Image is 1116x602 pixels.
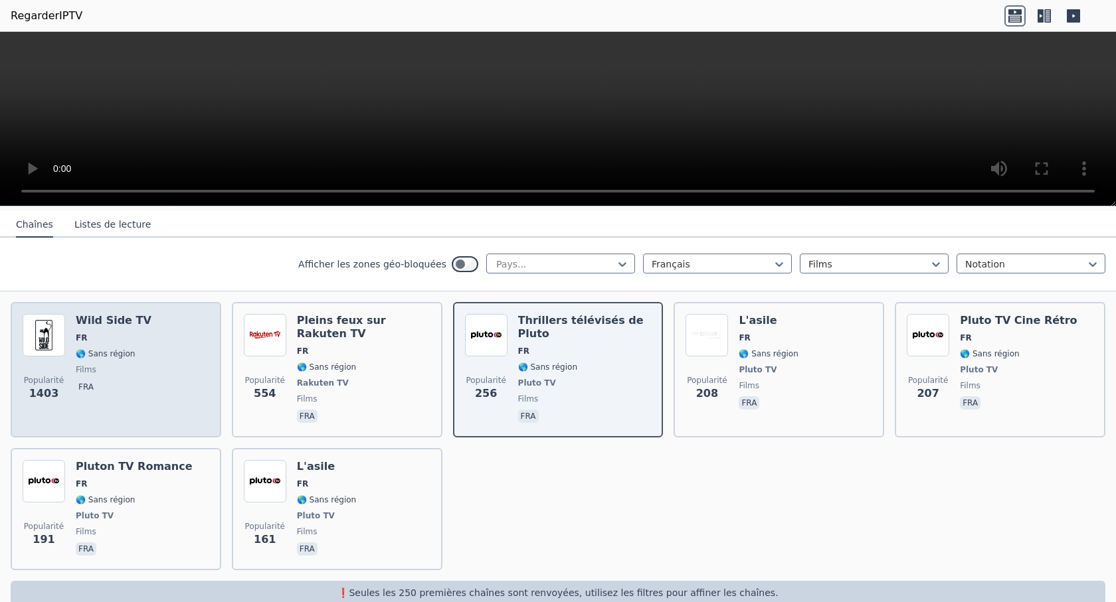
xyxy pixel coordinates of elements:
font: films [297,527,318,536]
font: 🌎 Sans région [518,362,577,372]
font: fra [300,544,315,554]
font: 🌎 Sans région [76,495,135,504]
font: fra [521,412,536,421]
img: The Asylum [686,314,728,356]
font: Afficher les zones géo-bloquées [298,259,446,269]
font: FR [739,333,750,342]
font: ❗️Seules les 250 premières chaînes sont renvoyées, utilisez les filtres pour affiner les chaînes. [337,587,778,598]
font: fra [963,398,978,408]
font: 1403 [29,387,59,400]
img: Pluto TV Romance [23,460,65,502]
font: fra [78,382,94,392]
font: fra [78,544,94,554]
font: Pluton TV Romance [76,460,193,473]
img: Pluto TV Thrillers [465,314,508,356]
font: FR [76,479,87,489]
font: films [739,381,759,390]
font: Pluto TV [739,365,777,374]
font: Pluto TV [76,511,114,520]
font: Popularité [687,376,727,385]
font: FR [960,333,971,342]
img: Wild Side TV [23,314,65,356]
font: RegarderIPTV [11,9,82,22]
font: Rakuten TV [297,378,349,388]
font: 256 [475,387,497,400]
font: 🌎 Sans région [739,349,798,358]
font: Listes de lecture [74,219,151,230]
font: 208 [696,387,718,400]
font: fra [300,412,315,421]
font: Wild Side TV [76,314,151,327]
font: Popularité [24,376,64,385]
font: Popularité [245,376,285,385]
button: Listes de lecture [74,212,151,238]
font: films [518,394,539,404]
font: FR [297,346,308,356]
font: 207 [917,387,939,400]
font: FR [297,479,308,489]
font: Chaînes [16,219,53,230]
font: Pluto TV [297,511,335,520]
font: 🌎 Sans région [297,362,356,372]
font: Popularité [908,376,948,385]
font: 554 [254,387,276,400]
img: Rakuten TV Spotlight [244,314,286,356]
font: fra [741,398,757,408]
button: Chaînes [16,212,53,238]
font: films [960,381,980,390]
font: films [76,527,96,536]
font: Popularité [24,522,64,531]
font: L'asile [739,314,777,327]
font: FR [518,346,529,356]
font: Thrillers télévisés de Pluto [518,314,644,340]
font: Popularité [466,376,506,385]
font: films [297,394,318,404]
font: 🌎 Sans région [297,495,356,504]
font: Pluto TV [518,378,556,388]
a: RegarderIPTV [11,8,82,24]
font: Pluto TV Cine Rétro [960,314,1077,327]
font: 161 [254,533,276,546]
font: Pleins feux sur Rakuten TV [297,314,386,340]
font: 🌎 Sans région [960,349,1019,358]
font: L'asile [297,460,335,473]
img: The Asylum [244,460,286,502]
font: 191 [33,533,54,546]
font: films [76,365,96,374]
font: 🌎 Sans région [76,349,135,358]
img: Pluto TV Cine Retro [907,314,949,356]
font: Pluto TV [960,365,998,374]
font: Popularité [245,522,285,531]
font: FR [76,333,87,342]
